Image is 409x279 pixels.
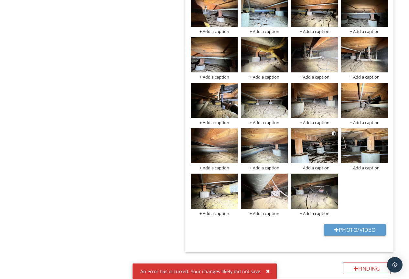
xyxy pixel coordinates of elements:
div: + Add a caption [191,29,238,34]
img: data [191,174,238,209]
img: data [241,37,288,72]
div: + Add a caption [341,165,388,170]
img: data [241,128,288,164]
img: data [291,37,338,72]
img: data [341,83,388,118]
img: data [241,83,288,118]
div: + Add a caption [291,29,338,34]
div: + Add a caption [191,211,238,216]
div: + Add a caption [241,29,288,34]
div: + Add a caption [291,74,338,80]
img: data [191,37,238,72]
button: Photo/Video [324,224,386,236]
div: Finding [343,263,391,274]
div: Open Intercom Messenger [387,257,403,273]
img: data [291,83,338,118]
h4: Findings [191,263,391,274]
img: data [341,128,388,164]
div: + Add a caption [341,29,388,34]
div: + Add a caption [191,74,238,80]
div: + Add a caption [241,120,288,125]
div: + Add a caption [291,120,338,125]
img: data [191,83,238,118]
div: + Add a caption [291,165,338,170]
img: data [191,128,238,164]
div: + Add a caption [341,120,388,125]
div: + Add a caption [241,74,288,80]
div: + Add a caption [241,211,288,216]
img: data [291,174,338,209]
div: + Add a caption [341,74,388,80]
img: data [341,37,388,72]
div: + Add a caption [191,120,238,125]
img: data [241,174,288,209]
div: An error has occurred. Your changes likely did not save. [133,263,277,279]
img: data [291,128,338,164]
div: + Add a caption [291,211,338,216]
div: + Add a caption [191,165,238,170]
div: + Add a caption [241,165,288,170]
